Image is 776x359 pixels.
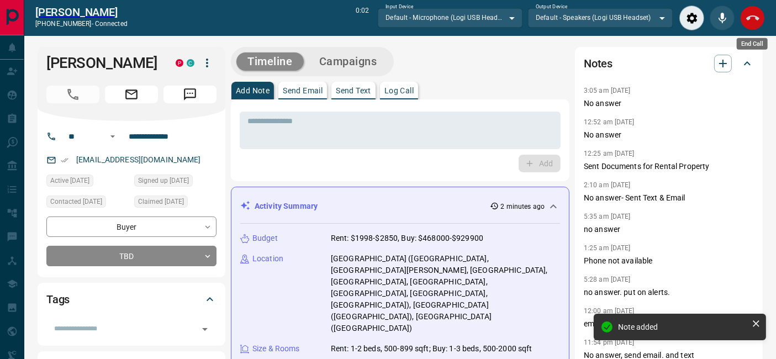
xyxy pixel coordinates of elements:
div: Wed Aug 06 2025 [46,196,129,211]
label: Output Device [536,3,567,10]
div: Tue Aug 12 2025 [46,175,129,190]
p: 5:35 am [DATE] [584,213,631,220]
button: Timeline [236,52,304,71]
p: No answer [584,98,754,109]
p: Log Call [384,87,414,94]
p: 12:52 am [DATE] [584,118,635,126]
div: Default - Speakers (Logi USB Headset) [528,8,673,27]
label: Input Device [386,3,414,10]
p: Activity Summary [255,200,318,212]
div: Mute [710,6,735,30]
span: Signed up [DATE] [138,175,189,186]
span: Active [DATE] [50,175,89,186]
span: Email [105,86,158,103]
div: Audio Settings [679,6,704,30]
p: 2 minutes ago [501,202,545,212]
p: No answer [584,129,754,141]
p: Phone not available [584,255,754,267]
p: Add Note [236,87,270,94]
p: 12:25 am [DATE] [584,150,635,157]
p: Rent: $1998-$2850, Buy: $468000-$929900 [331,233,483,244]
p: 3:05 am [DATE] [584,87,631,94]
a: [PERSON_NAME] [35,6,128,19]
p: 11:54 pm [DATE] [584,339,635,346]
p: 0:02 [356,6,369,30]
span: connected [95,20,128,28]
div: property.ca [176,59,183,67]
p: [PHONE_NUMBER] - [35,19,128,29]
p: Size & Rooms [252,343,300,355]
div: Activity Summary2 minutes ago [240,196,560,217]
div: Note added [618,323,747,331]
p: No answer- Sent Text & Email [584,192,754,204]
div: Default - Microphone (Logi USB Headset) [378,8,522,27]
div: Buyer [46,217,217,237]
span: Call [46,86,99,103]
div: condos.ca [187,59,194,67]
p: Budget [252,233,278,244]
span: Contacted [DATE] [50,196,102,207]
div: Thu May 15 2025 [134,175,217,190]
p: 1:25 am [DATE] [584,244,631,252]
h2: Tags [46,291,70,308]
p: 12:00 am [DATE] [584,307,635,315]
p: Send Email [283,87,323,94]
span: Message [163,86,217,103]
button: Campaigns [308,52,388,71]
svg: Email Verified [61,156,68,164]
button: Open [106,130,119,143]
p: Rent: 1-2 beds, 500-899 sqft; Buy: 1-3 beds, 500-2000 sqft [331,343,532,355]
button: Open [197,321,213,337]
p: no answer [584,224,754,235]
p: email and text sent [584,318,754,330]
span: Claimed [DATE] [138,196,184,207]
p: 2:10 am [DATE] [584,181,631,189]
a: [EMAIL_ADDRESS][DOMAIN_NAME] [76,155,201,164]
p: [GEOGRAPHIC_DATA] ([GEOGRAPHIC_DATA], [GEOGRAPHIC_DATA][PERSON_NAME], [GEOGRAPHIC_DATA], [GEOGRAP... [331,253,560,334]
div: Fri Jul 25 2025 [134,196,217,211]
p: Send Text [336,87,371,94]
h2: Notes [584,55,613,72]
div: End Call [740,6,765,30]
h1: [PERSON_NAME] [46,54,159,72]
p: 5:28 am [DATE] [584,276,631,283]
div: End Call [737,38,768,50]
div: TBD [46,246,217,266]
p: Location [252,253,283,265]
p: no answer. put on alerts. [584,287,754,298]
div: Tags [46,286,217,313]
p: Sent Documents for Rental Property [584,161,754,172]
div: Notes [584,50,754,77]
